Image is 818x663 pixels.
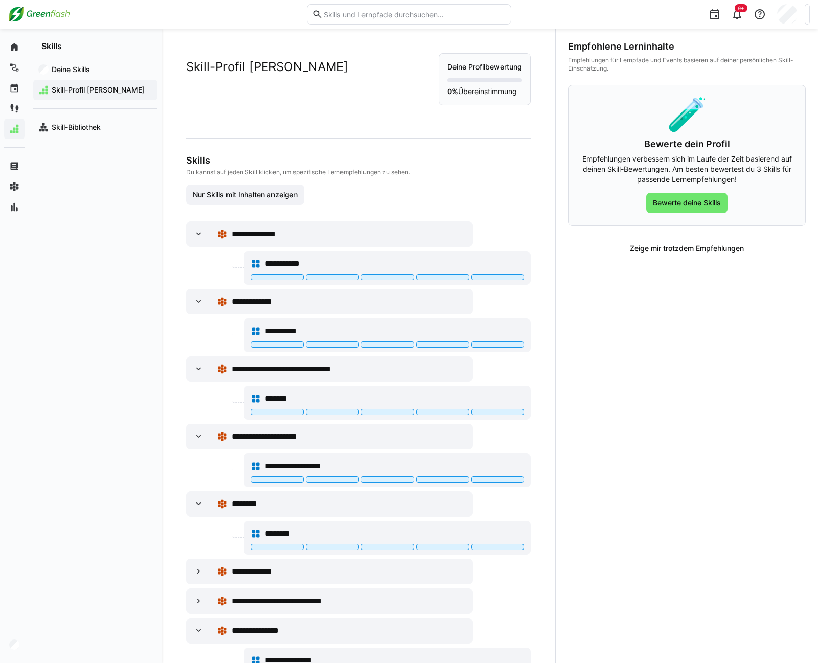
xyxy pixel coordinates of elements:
div: Empfohlene Lerninhalte [568,41,806,52]
span: Zeige mir trotzdem Empfehlungen [628,243,745,254]
div: 🧪 [581,98,793,130]
button: Zeige mir trotzdem Empfehlungen [623,238,751,259]
strong: 0% [447,87,458,96]
h3: Skills [186,155,531,166]
div: Empfehlungen für Lernpfade und Events basieren auf deiner persönlichen Skill-Einschätzung. [568,56,806,73]
h3: Bewerte dein Profil [581,139,793,150]
h2: Skill-Profil [PERSON_NAME] [186,59,348,75]
span: Bewerte deine Skills [651,198,722,208]
p: Empfehlungen verbessern sich im Laufe der Zeit basierend auf deinen Skill-Bewertungen. Am besten ... [581,154,793,185]
button: Nur Skills mit Inhalten anzeigen [186,185,304,205]
p: Du kannst auf jeden Skill klicken, um spezifische Lernempfehlungen zu sehen. [186,168,531,176]
span: Nur Skills mit Inhalten anzeigen [191,190,299,200]
span: 9+ [738,5,744,11]
span: Skill-Profil [PERSON_NAME] [50,85,152,95]
p: Übereinstimmung [447,86,522,97]
button: Bewerte deine Skills [646,193,728,213]
p: Deine Profilbewertung [447,62,522,72]
input: Skills und Lernpfade durchsuchen… [323,10,506,19]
